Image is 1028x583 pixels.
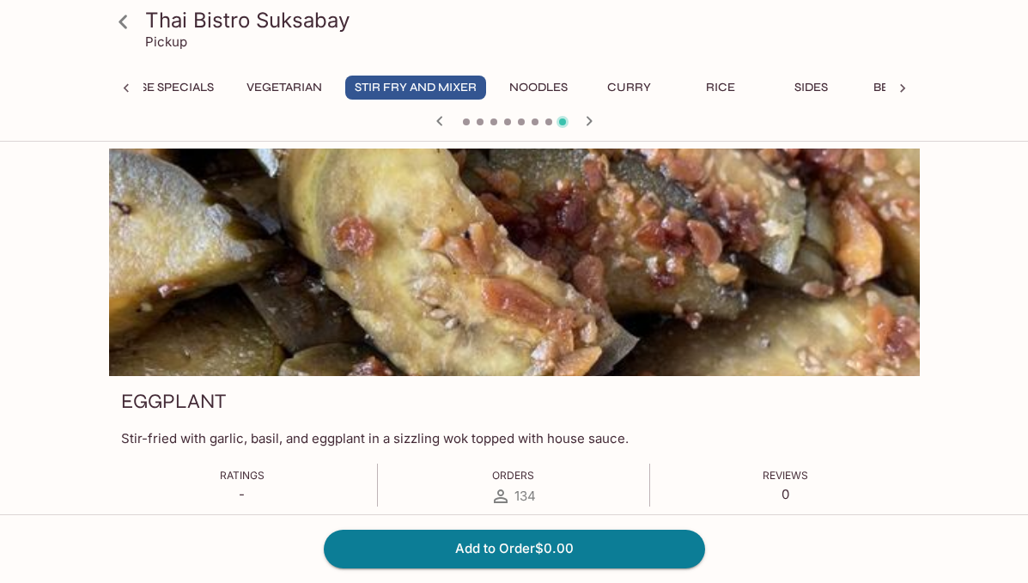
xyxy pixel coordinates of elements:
[220,469,265,482] span: Ratings
[591,76,668,100] button: Curry
[682,76,759,100] button: Rice
[324,530,705,568] button: Add to Order$0.00
[773,76,850,100] button: Sides
[145,33,187,50] p: Pickup
[763,469,808,482] span: Reviews
[345,76,486,100] button: Stir Fry and Mixer
[109,149,920,376] div: EGGPLANT
[500,76,577,100] button: Noodles
[121,430,908,446] p: Stir-fried with garlic, basil, and eggplant in a sizzling wok topped with house sauce.
[864,76,954,100] button: Beverages
[492,469,534,482] span: Orders
[145,7,913,33] h3: Thai Bistro Suksabay
[121,388,226,415] h3: EGGPLANT
[237,76,332,100] button: Vegetarian
[514,488,536,504] span: 134
[763,486,808,502] p: 0
[220,486,265,502] p: -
